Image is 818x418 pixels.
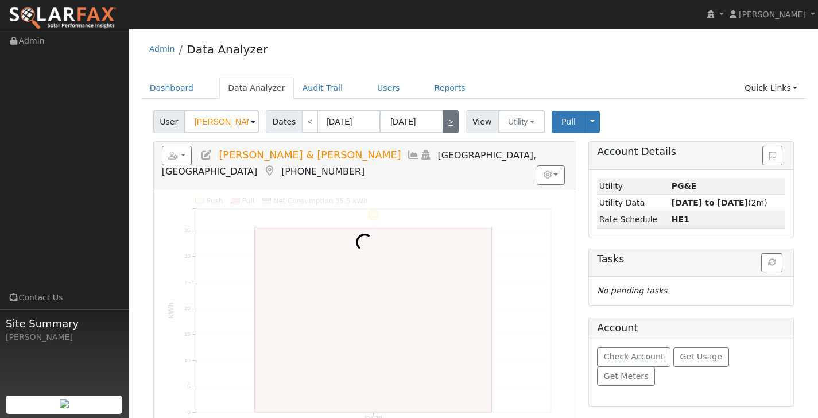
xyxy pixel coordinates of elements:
[407,149,420,161] a: Multi-Series Graph
[597,322,638,334] h5: Account
[672,215,689,224] strong: Q
[149,44,175,53] a: Admin
[498,110,545,133] button: Utility
[426,78,474,99] a: Reports
[6,316,123,331] span: Site Summary
[552,111,586,133] button: Pull
[263,165,276,177] a: Map
[739,10,806,19] span: [PERSON_NAME]
[6,331,123,343] div: [PERSON_NAME]
[597,195,669,211] td: Utility Data
[200,149,213,161] a: Edit User (37345)
[597,178,669,195] td: Utility
[184,110,259,133] input: Select a User
[597,286,667,295] i: No pending tasks
[604,352,664,361] span: Check Account
[673,347,729,367] button: Get Usage
[597,253,785,265] h5: Tasks
[443,110,459,133] a: >
[597,146,785,158] h5: Account Details
[219,78,294,99] a: Data Analyzer
[187,42,268,56] a: Data Analyzer
[597,347,670,367] button: Check Account
[266,110,303,133] span: Dates
[604,371,649,381] span: Get Meters
[466,110,498,133] span: View
[60,399,69,408] img: retrieve
[736,78,806,99] a: Quick Links
[153,110,185,133] span: User
[369,78,409,99] a: Users
[672,181,697,191] strong: ID: 17288786, authorized: 09/16/25
[762,146,782,165] button: Issue History
[672,198,767,207] span: (2m)
[680,352,722,361] span: Get Usage
[597,211,669,228] td: Rate Schedule
[561,117,576,126] span: Pull
[219,149,401,161] span: [PERSON_NAME] & [PERSON_NAME]
[597,367,655,386] button: Get Meters
[281,166,365,177] span: [PHONE_NUMBER]
[294,78,351,99] a: Audit Trail
[761,253,782,273] button: Refresh
[141,78,203,99] a: Dashboard
[9,6,117,30] img: SolarFax
[420,149,432,161] a: Login As (last Never)
[672,198,748,207] strong: [DATE] to [DATE]
[302,110,318,133] a: <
